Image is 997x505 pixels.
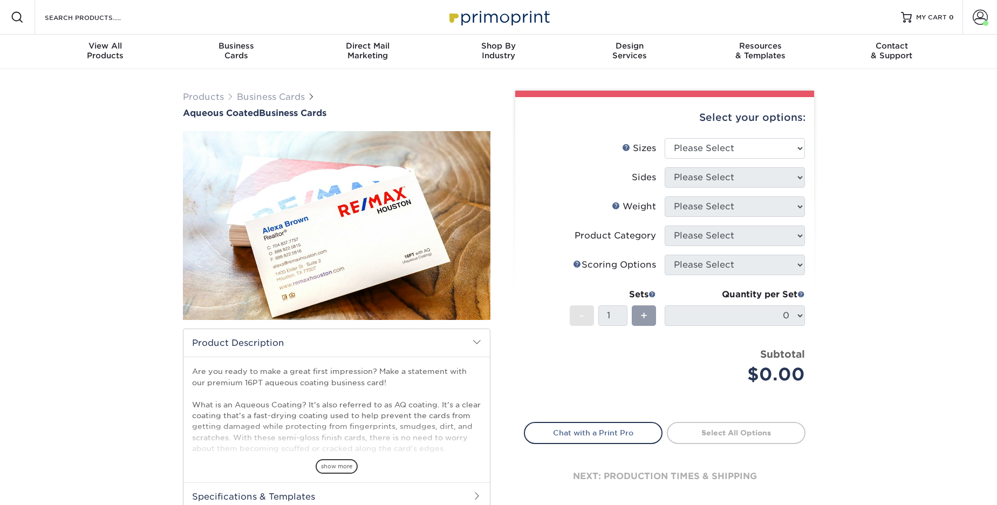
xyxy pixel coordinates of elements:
div: $0.00 [673,361,805,387]
a: Chat with a Print Pro [524,422,663,443]
a: Select All Options [667,422,805,443]
a: Resources& Templates [695,35,826,69]
div: Product Category [575,229,656,242]
div: Select your options: [524,97,805,138]
div: Products [40,41,171,60]
a: Contact& Support [826,35,957,69]
a: Aqueous CoatedBusiness Cards [183,108,490,118]
strong: Subtotal [760,348,805,360]
span: Resources [695,41,826,51]
div: Cards [171,41,302,60]
a: Products [183,92,224,102]
span: MY CART [916,13,947,22]
div: Services [564,41,695,60]
span: - [579,308,584,324]
span: Direct Mail [302,41,433,51]
img: Aqueous Coated 01 [183,72,490,379]
span: View All [40,41,171,51]
a: Business Cards [237,92,305,102]
div: Sizes [622,142,656,155]
a: BusinessCards [171,35,302,69]
span: + [640,308,647,324]
div: Industry [433,41,564,60]
div: Marketing [302,41,433,60]
div: Sides [632,171,656,184]
h2: Product Description [183,329,490,357]
span: Contact [826,41,957,51]
a: DesignServices [564,35,695,69]
div: Quantity per Set [665,288,805,301]
div: Weight [612,200,656,213]
a: Shop ByIndustry [433,35,564,69]
h1: Business Cards [183,108,490,118]
span: show more [316,459,358,474]
a: Direct MailMarketing [302,35,433,69]
span: Shop By [433,41,564,51]
input: SEARCH PRODUCTS..... [44,11,149,24]
span: 0 [949,13,954,21]
span: Business [171,41,302,51]
span: Aqueous Coated [183,108,259,118]
span: Design [564,41,695,51]
div: & Templates [695,41,826,60]
a: View AllProducts [40,35,171,69]
img: Primoprint [445,5,552,29]
div: Scoring Options [573,258,656,271]
div: Sets [570,288,656,301]
div: & Support [826,41,957,60]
